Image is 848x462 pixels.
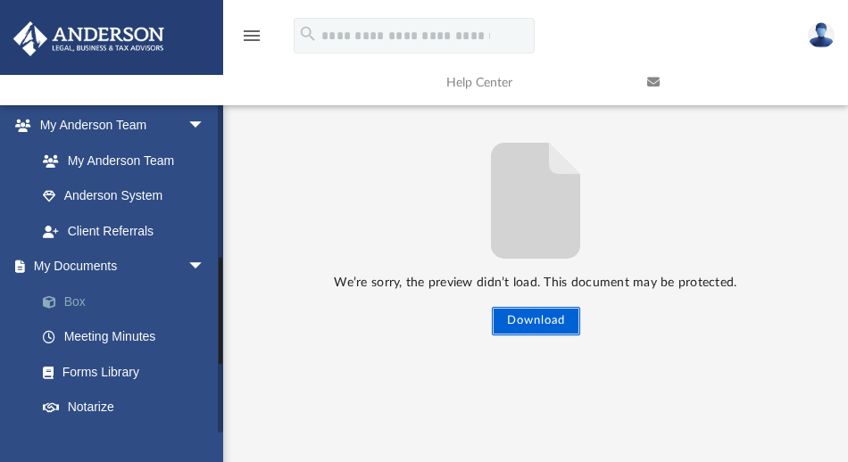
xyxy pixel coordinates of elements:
[8,21,170,56] img: Anderson Advisors Platinum Portal
[808,22,835,48] img: User Pic
[25,319,232,355] a: Meeting Minutes
[241,34,262,46] a: menu
[25,178,223,214] a: Anderson System
[25,213,223,249] a: Client Referrals
[254,272,817,294] p: We’re sorry, the preview didn’t load. This document may be protected.
[492,307,580,335] button: Download
[187,425,223,461] span: arrow_drop_down
[25,284,232,319] a: Box
[25,354,223,390] a: Forms Library
[187,249,223,285] span: arrow_drop_down
[187,108,223,144] span: arrow_drop_down
[433,47,634,118] a: Help Center
[298,24,318,44] i: search
[12,425,223,460] a: Online Learningarrow_drop_down
[12,108,223,144] a: My Anderson Teamarrow_drop_down
[25,390,232,425] a: Notarize
[12,249,232,285] a: My Documentsarrow_drop_down
[241,25,262,46] i: menu
[25,143,214,178] a: My Anderson Team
